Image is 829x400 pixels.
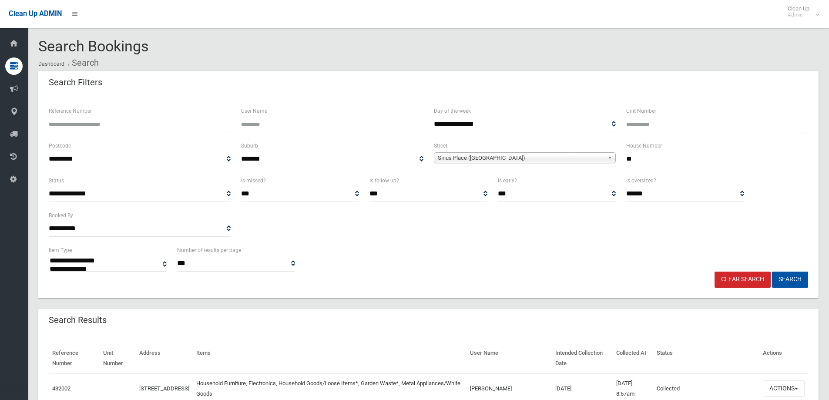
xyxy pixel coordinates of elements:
label: Reference Number [49,106,92,116]
label: Item Type [49,245,72,255]
th: Intended Collection Date [552,343,613,373]
a: Clear Search [715,272,771,288]
button: Actions [763,380,805,397]
label: Day of the week [434,106,471,116]
label: User Name [241,106,267,116]
header: Search Filters [38,74,113,91]
label: Street [434,141,447,151]
th: Status [653,343,759,373]
span: Search Bookings [38,37,149,55]
small: Admin [788,12,809,18]
th: Reference Number [49,343,100,373]
a: [STREET_ADDRESS] [139,385,189,392]
span: Sirius Place ([GEOGRAPHIC_DATA]) [438,153,604,163]
header: Search Results [38,312,117,329]
label: Is oversized? [626,176,656,185]
th: Address [136,343,193,373]
th: User Name [467,343,552,373]
a: Dashboard [38,61,64,67]
label: Suburb [241,141,258,151]
label: Status [49,176,64,185]
span: Clean Up ADMIN [9,10,62,18]
label: Is follow up? [369,176,399,185]
label: Booked By [49,211,73,220]
label: Is missed? [241,176,266,185]
button: Search [772,272,808,288]
a: 432002 [52,385,70,392]
th: Actions [759,343,808,373]
label: Postcode [49,141,71,151]
label: Unit Number [626,106,656,116]
label: House Number [626,141,662,151]
li: Search [66,55,99,71]
label: Number of results per page [177,245,241,255]
label: Is early? [498,176,517,185]
th: Unit Number [100,343,136,373]
th: Collected At [613,343,653,373]
span: Clean Up [783,5,818,18]
th: Items [193,343,467,373]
